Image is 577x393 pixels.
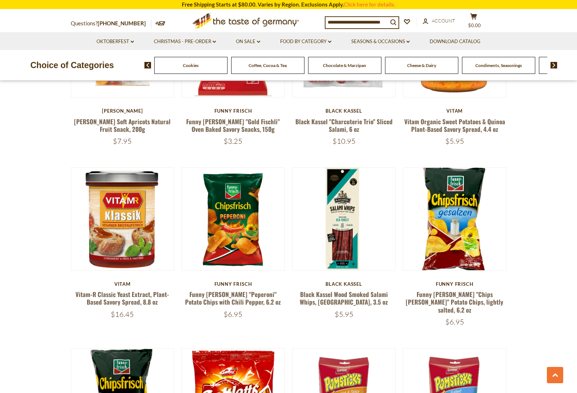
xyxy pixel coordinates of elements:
span: $5.95 [445,137,464,146]
img: Vitam-R Classic Yeast Extract, Plant-Based Savory Spread, 8.8 oz [71,168,174,270]
a: Coffee, Cocoa & Tea [249,63,287,68]
a: Download Catalog [430,38,480,46]
a: Funny [PERSON_NAME] "Peperoni" Potato Chips with Chili Pepper, 6.2 oz [185,290,281,306]
a: On Sale [236,38,260,46]
div: Funny Frisch [181,108,285,114]
a: Click here for details. [344,1,395,8]
div: Black Kassel [292,281,396,287]
a: Christmas - PRE-ORDER [154,38,216,46]
div: Funny Frisch [403,281,506,287]
div: Funny Frisch [181,281,285,287]
a: Chocolate & Marzipan [323,63,366,68]
span: Account [432,18,455,24]
img: previous arrow [144,62,151,68]
span: $7.95 [113,137,132,146]
div: Black Kassel [292,108,396,114]
a: Black Kassel "Charcuterie Trio" Sliced Salami, 6 oz [295,117,393,134]
span: $6.95 [224,310,242,319]
a: [PHONE_NUMBER] [98,20,146,26]
a: Funny [PERSON_NAME] "Chips [PERSON_NAME]" Potato Chips, lightly salted, 6.2 oz [406,290,503,314]
a: Black Kassel Wood Smoked Salami Whips, [GEOGRAPHIC_DATA], 3.5 oz [300,290,388,306]
a: Vitam Organic Sweet Potatoes & Quinoa Plant-Based Savory Spread, 4.4 oz [404,117,505,134]
a: Seasons & Occasions [351,38,410,46]
img: Funny Frisch "Chips Frish" Potato Chips, lightly salted, 6.2 oz [403,168,506,270]
a: Food By Category [280,38,331,46]
img: Funny Frisch "Peperoni" Potato Chips with Chili Pepper, 6.2 oz [182,168,285,270]
img: Black Kassel Wood Smoked Salami Whips, Old Forest, 3.5 oz [292,168,395,270]
div: Vitam [403,108,506,114]
span: $10.95 [332,137,356,146]
a: Cheese & Dairy [407,63,436,68]
span: $0.00 [468,22,481,28]
span: $16.45 [111,310,134,319]
a: Oktoberfest [97,38,134,46]
div: Vitam [71,281,174,287]
img: next arrow [551,62,557,68]
a: Funny [PERSON_NAME] "Gold Fischli" Oven Baked Savory Snacks, 150g [186,117,280,134]
span: $5.95 [335,310,353,319]
a: Vitam-R Classic Yeast Extract, Plant-Based Savory Spread, 8.8 oz [75,290,169,306]
a: Cookies [183,63,199,68]
button: $0.00 [463,13,484,31]
a: [PERSON_NAME] Soft Apricots Natural Fruit Snack, 200g [74,117,171,134]
a: Condiments, Seasonings [475,63,522,68]
span: $3.25 [224,137,242,146]
p: Questions? [71,19,151,28]
a: Account [423,17,455,25]
div: [PERSON_NAME] [71,108,174,114]
span: $6.95 [445,317,464,326]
